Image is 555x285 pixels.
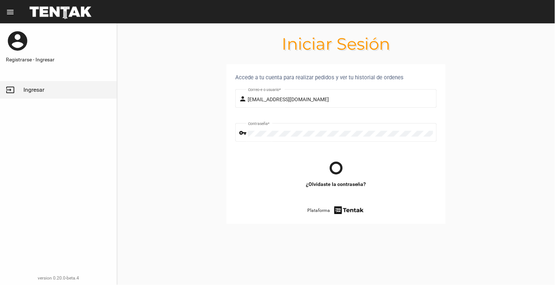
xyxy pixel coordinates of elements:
[6,274,111,282] div: version 0.20.0-beta.4
[117,38,555,50] h1: Iniciar Sesión
[239,95,248,103] mat-icon: person
[333,205,365,215] img: tentak-firm.png
[6,56,111,63] a: Registrarse - Ingresar
[239,129,248,137] mat-icon: vpn_key
[306,180,366,188] a: ¿Olvidaste la contraseña?
[235,73,437,82] div: Accede a tu cuenta para realizar pedidos y ver tu historial de ordenes
[23,86,44,94] span: Ingresar
[307,205,365,215] a: Plataforma
[6,29,29,53] mat-icon: account_circle
[307,207,330,214] span: Plataforma
[6,8,15,16] mat-icon: menu
[6,85,15,94] mat-icon: input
